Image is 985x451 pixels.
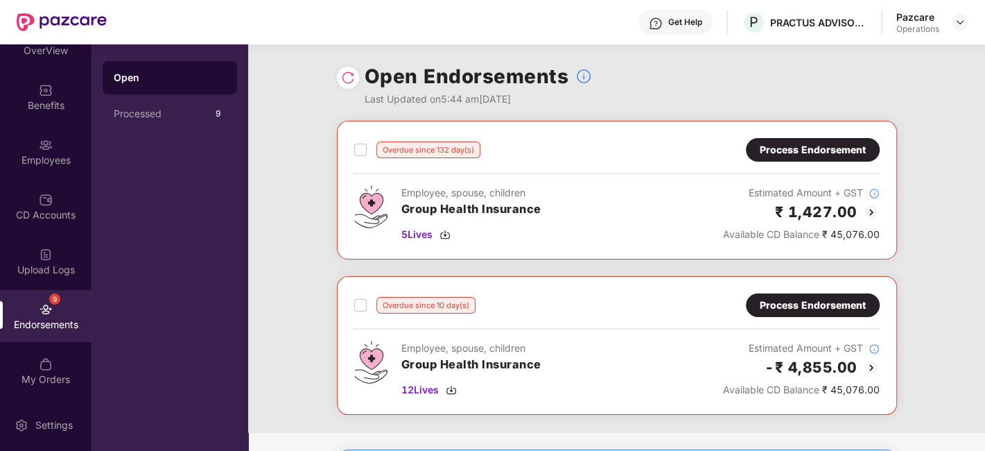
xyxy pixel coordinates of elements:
[955,17,966,28] img: svg+xml;base64,PHN2ZyBpZD0iRHJvcGRvd24tMzJ4MzIiIHhtbG5zPSJodHRwOi8vd3d3LnczLm9yZy8yMDAwL3N2ZyIgd2...
[723,228,819,240] span: Available CD Balance
[723,341,880,356] div: Estimated Amount + GST
[39,248,53,262] img: svg+xml;base64,PHN2ZyBpZD0iVXBsb2FkX0xvZ3MiIGRhdGEtbmFtZT0iVXBsb2FkIExvZ3MiIHhtbG5zPSJodHRwOi8vd3...
[446,384,457,395] img: svg+xml;base64,PHN2ZyBpZD0iRG93bmxvYWQtMzJ4MzIiIHhtbG5zPSJodHRwOi8vd3d3LnczLm9yZy8yMDAwL3N2ZyIgd2...
[723,227,880,242] div: ₹ 45,076.00
[896,10,939,24] div: Pazcare
[209,105,226,122] div: 9
[723,185,880,201] div: Estimated Amount + GST
[775,201,857,223] h2: ₹ 1,427.00
[760,142,866,158] div: Process Endorsement
[31,418,77,432] div: Settings
[39,138,53,152] img: svg+xml;base64,PHN2ZyBpZD0iRW1wbG95ZWVzIiB4bWxucz0iaHR0cDovL3d3dy53My5vcmcvMjAwMC9zdmciIHdpZHRoPS...
[39,357,53,371] img: svg+xml;base64,PHN2ZyBpZD0iTXlfT3JkZXJzIiBkYXRhLW5hbWU9Ik15IE9yZGVycyIgeG1sbnM9Imh0dHA6Ly93d3cudz...
[114,71,226,85] div: Open
[649,17,663,31] img: svg+xml;base64,PHN2ZyBpZD0iSGVscC0zMngzMiIgeG1sbnM9Imh0dHA6Ly93d3cudzMub3JnLzIwMDAvc3ZnIiB3aWR0aD...
[863,359,880,376] img: svg+xml;base64,PHN2ZyBpZD0iQmFjay0yMHgyMCIgeG1sbnM9Imh0dHA6Ly93d3cudzMub3JnLzIwMDAvc3ZnIiB3aWR0aD...
[401,227,433,242] span: 5 Lives
[760,298,866,313] div: Process Endorsement
[401,382,439,398] span: 12 Lives
[39,83,53,97] img: svg+xml;base64,PHN2ZyBpZD0iQmVuZWZpdHMiIHhtbG5zPSJodHRwOi8vd3d3LnczLm9yZy8yMDAwL3N2ZyIgd2lkdGg9Ij...
[39,303,53,316] img: svg+xml;base64,PHN2ZyBpZD0iRW5kb3JzZW1lbnRzIiB4bWxucz0iaHR0cDovL3d3dy53My5vcmcvMjAwMC9zdmciIHdpZH...
[376,297,476,314] div: Overdue since 10 day(s)
[863,204,880,221] img: svg+xml;base64,PHN2ZyBpZD0iQmFjay0yMHgyMCIgeG1sbnM9Imh0dHA6Ly93d3cudzMub3JnLzIwMDAvc3ZnIiB3aWR0aD...
[770,16,867,29] div: PRACTUS ADVISORS PRIVATE LIMITED
[896,24,939,35] div: Operations
[401,201,541,219] h3: Group Health Insurance
[401,185,541,201] div: Employee, spouse, children
[17,13,107,31] img: New Pazcare Logo
[439,229,451,240] img: svg+xml;base64,PHN2ZyBpZD0iRG93bmxvYWQtMzJ4MzIiIHhtbG5zPSJodHRwOi8vd3d3LnczLm9yZy8yMDAwL3N2ZyIgd2...
[723,384,819,395] span: Available CD Balance
[575,68,592,85] img: svg+xml;base64,PHN2ZyBpZD0iSW5mb18tXzMyeDMyIiBkYXRhLW5hbWU9IkluZm8gLSAzMngzMiIgeG1sbnM9Imh0dHA6Ly...
[15,418,28,432] img: svg+xml;base64,PHN2ZyBpZD0iU2V0dGluZy0yMHgyMCIgeG1sbnM9Imh0dHA6Ly93d3cudzMub3JnLzIwMDAvc3ZnIiB3aW...
[401,356,541,374] h3: Group Health Insurance
[341,71,355,85] img: svg+xml;base64,PHN2ZyBpZD0iUmVsb2FkLTMyeDMyIiB4bWxucz0iaHR0cDovL3d3dy53My5vcmcvMjAwMC9zdmciIHdpZH...
[39,193,53,207] img: svg+xml;base64,PHN2ZyBpZD0iQ0RfQWNjb3VudHMiIGRhdGEtbmFtZT0iQ0QgQWNjb3VudHMiIHhtbG5zPSJodHRwOi8vd3...
[354,341,387,384] img: svg+xml;base64,PHN2ZyB4bWxucz0iaHR0cDovL3d3dy53My5vcmcvMjAwMC9zdmciIHdpZHRoPSI0Ny43MTQiIGhlaWdodD...
[765,356,857,379] h2: -₹ 4,855.00
[354,185,387,228] img: svg+xml;base64,PHN2ZyB4bWxucz0iaHR0cDovL3d3dy53My5vcmcvMjAwMC9zdmciIHdpZHRoPSI0Ny43MTQiIGhlaWdodD...
[114,108,209,119] div: Processed
[869,188,880,199] img: svg+xml;base64,PHN2ZyBpZD0iSW5mb18tXzMyeDMyIiBkYXRhLW5hbWU9IkluZm8gLSAzMngzMiIgeG1sbnM9Imh0dHA6Ly...
[365,92,593,107] div: Last Updated on 5:44 am[DATE]
[376,142,480,158] div: Overdue since 132 day(s)
[668,17,702,28] div: Get Help
[401,341,541,356] div: Employee, spouse, children
[723,382,880,398] div: ₹ 45,076.00
[49,293,60,305] div: 9
[749,14,758,31] span: P
[869,343,880,355] img: svg+xml;base64,PHN2ZyBpZD0iSW5mb18tXzMyeDMyIiBkYXRhLW5hbWU9IkluZm8gLSAzMngzMiIgeG1sbnM9Imh0dHA6Ly...
[365,61,569,92] h1: Open Endorsements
